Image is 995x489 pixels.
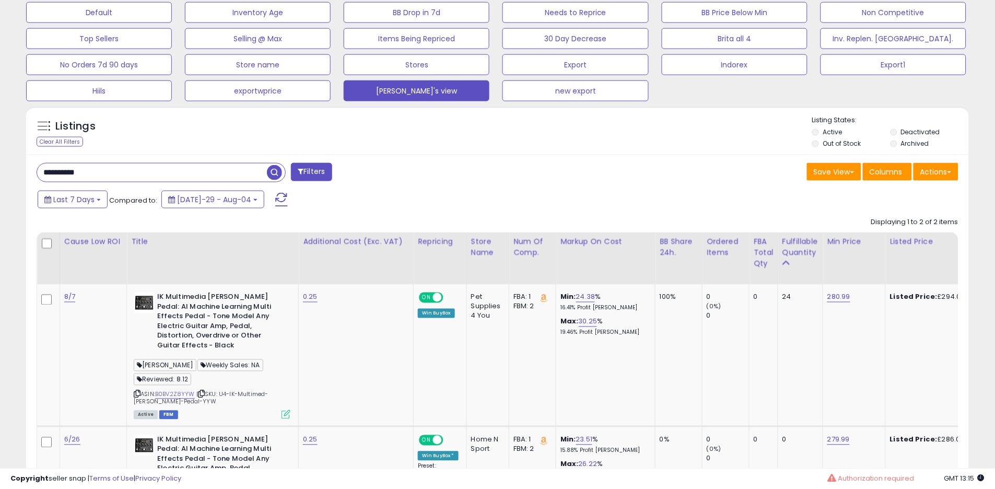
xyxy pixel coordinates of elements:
span: OFF [442,294,459,302]
strong: Copyright [10,473,49,483]
a: 23.51 [576,435,593,445]
div: 0 [707,311,749,321]
a: 8/7 [64,292,75,302]
div: 24 [782,293,815,302]
div: 0 [707,454,749,463]
div: Ordered Items [707,237,745,259]
span: OFF [442,436,459,445]
button: Stores [344,54,489,75]
div: Clear All Filters [37,137,83,147]
button: Needs to Reprice [502,2,648,23]
div: Additional Cost (Exc. VAT) [303,237,409,248]
div: 0 [782,435,815,445]
div: Fulfillable Quantity [782,237,818,259]
b: Listed Price: [890,435,938,445]
span: Columns [870,167,903,177]
span: [DATE]-29 - Aug-04 [177,194,251,205]
img: 4118TX9RaxL._SL40_.jpg [134,293,155,313]
button: exportwprice [185,80,331,101]
button: [PERSON_NAME]'s view [344,80,489,101]
div: Repricing [418,237,462,248]
label: Out of Stock [823,139,861,148]
p: 19.46% Profit [PERSON_NAME] [560,329,647,336]
div: £294.00 [890,293,977,302]
div: 0 [754,293,770,302]
button: Hiils [26,80,172,101]
a: Terms of Use [89,473,134,483]
button: Export [502,54,648,75]
label: Active [823,127,842,136]
div: FBM: 2 [513,302,548,311]
div: FBA: 1 [513,435,548,445]
div: Win BuyBox [418,309,455,318]
a: 0.25 [303,435,318,445]
button: Last 7 Days [38,191,108,208]
div: £286.00 [890,435,977,445]
button: Store name [185,54,331,75]
p: 15.88% Profit [PERSON_NAME] [560,447,647,455]
button: Selling @ Max [185,28,331,49]
div: 0 [754,435,770,445]
div: % [560,293,647,312]
span: All listings currently available for purchase on Amazon [134,411,158,420]
span: Compared to: [109,195,157,205]
a: Privacy Policy [135,473,181,483]
b: Min: [560,435,576,445]
span: Reviewed: 8.12 [134,374,191,386]
div: Num of Comp. [513,237,552,259]
img: 4118TX9RaxL._SL40_.jpg [134,435,155,456]
span: 2025-08-12 13:15 GMT [944,473,985,483]
a: 30.25 [579,317,598,327]
label: Archived [901,139,929,148]
button: 30 Day Decrease [502,28,648,49]
div: 0 [707,435,749,445]
button: Top Sellers [26,28,172,49]
div: FBA: 1 [513,293,548,302]
div: Pet Supplies 4 You [471,293,501,321]
p: 16.41% Profit [PERSON_NAME] [560,305,647,312]
b: Max: [560,317,579,327]
small: (0%) [707,445,721,453]
div: 100% [660,293,694,302]
b: Min: [560,292,576,302]
div: Displaying 1 to 2 of 2 items [871,218,958,228]
label: Deactivated [901,127,940,136]
button: Export1 [821,54,966,75]
div: BB Share 24h. [660,237,698,259]
div: % [560,435,647,455]
div: 0% [660,435,694,445]
a: 6/26 [64,435,80,445]
button: Save View [807,163,861,181]
div: Title [131,237,294,248]
div: Cause Low ROI [64,237,122,248]
span: FBM [159,411,178,420]
span: | SKU: U4-IK-Multimed-[PERSON_NAME]-Pedal-YYW [134,390,268,406]
a: 24.38 [576,292,595,302]
div: 0 [707,293,749,302]
a: B0BV2Z8YYW [155,390,195,399]
span: [PERSON_NAME] [134,359,196,371]
span: ON [420,294,433,302]
div: FBM: 2 [513,445,548,454]
small: (0%) [707,302,721,311]
button: Indorex [662,54,807,75]
button: Brita all 4 [662,28,807,49]
div: Win BuyBox * [418,451,459,461]
a: 279.99 [827,435,850,445]
button: new export [502,80,648,101]
span: Weekly Sales: NA [197,359,263,371]
button: BB Drop in 7d [344,2,489,23]
button: BB Price Below Min [662,2,807,23]
button: Items Being Repriced [344,28,489,49]
h5: Listings [55,119,96,134]
p: Listing States: [812,115,969,125]
div: ASIN: [134,293,290,418]
div: Store Name [471,237,505,259]
button: Inv. Replen. [GEOGRAPHIC_DATA]. [821,28,966,49]
th: The percentage added to the cost of goods (COGS) that forms the calculator for Min & Max prices. [556,232,655,285]
div: FBA Total Qty [754,237,774,270]
button: Default [26,2,172,23]
b: Listed Price: [890,292,938,302]
button: Columns [863,163,912,181]
b: IK Multimedia [PERSON_NAME] Pedal: AI Machine Learning Multi Effects Pedal - Tone Model Any Elect... [157,293,284,353]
